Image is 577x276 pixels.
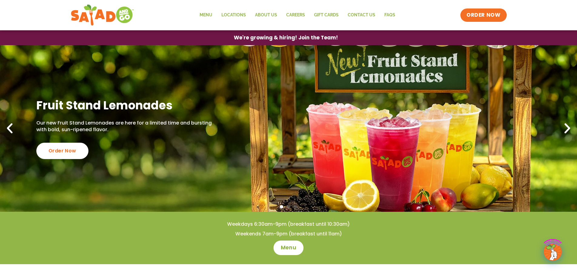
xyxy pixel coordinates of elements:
h4: Weekends 7am-9pm (breakfast until 11am) [12,231,565,237]
span: Go to slide 2 [287,205,290,208]
img: new-SAG-logo-768×292 [71,3,134,27]
a: Careers [282,8,310,22]
div: Order Now [36,143,88,159]
a: FAQs [380,8,400,22]
span: ORDER NOW [466,12,500,19]
nav: Menu [195,8,400,22]
a: We're growing & hiring! Join the Team! [225,31,347,45]
h4: Weekdays 6:30am-9pm (breakfast until 10:30am) [12,221,565,228]
a: Menu [195,8,217,22]
a: Contact Us [343,8,380,22]
a: ORDER NOW [460,8,506,22]
span: Go to slide 3 [294,205,297,208]
span: We're growing & hiring! Join the Team! [234,35,338,40]
span: Go to slide 1 [280,205,283,208]
p: Our new Fruit Stand Lemonades are here for a limited time and bursting with bold, sun-ripened fla... [36,120,215,133]
span: Menu [281,244,296,251]
a: Menu [274,241,303,255]
a: GIFT CARDS [310,8,343,22]
h2: Fruit Stand Lemonades [36,98,215,113]
div: Next slide [561,122,574,135]
a: About Us [250,8,282,22]
a: Locations [217,8,250,22]
div: Previous slide [3,122,16,135]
